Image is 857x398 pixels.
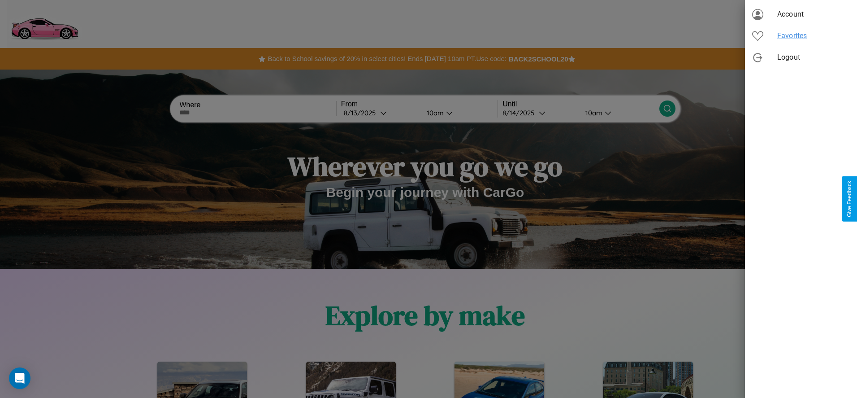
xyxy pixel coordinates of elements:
[777,52,850,63] span: Logout
[846,181,853,217] div: Give Feedback
[777,31,850,41] span: Favorites
[745,25,857,47] div: Favorites
[9,367,30,389] div: Open Intercom Messenger
[777,9,850,20] span: Account
[745,47,857,68] div: Logout
[745,4,857,25] div: Account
